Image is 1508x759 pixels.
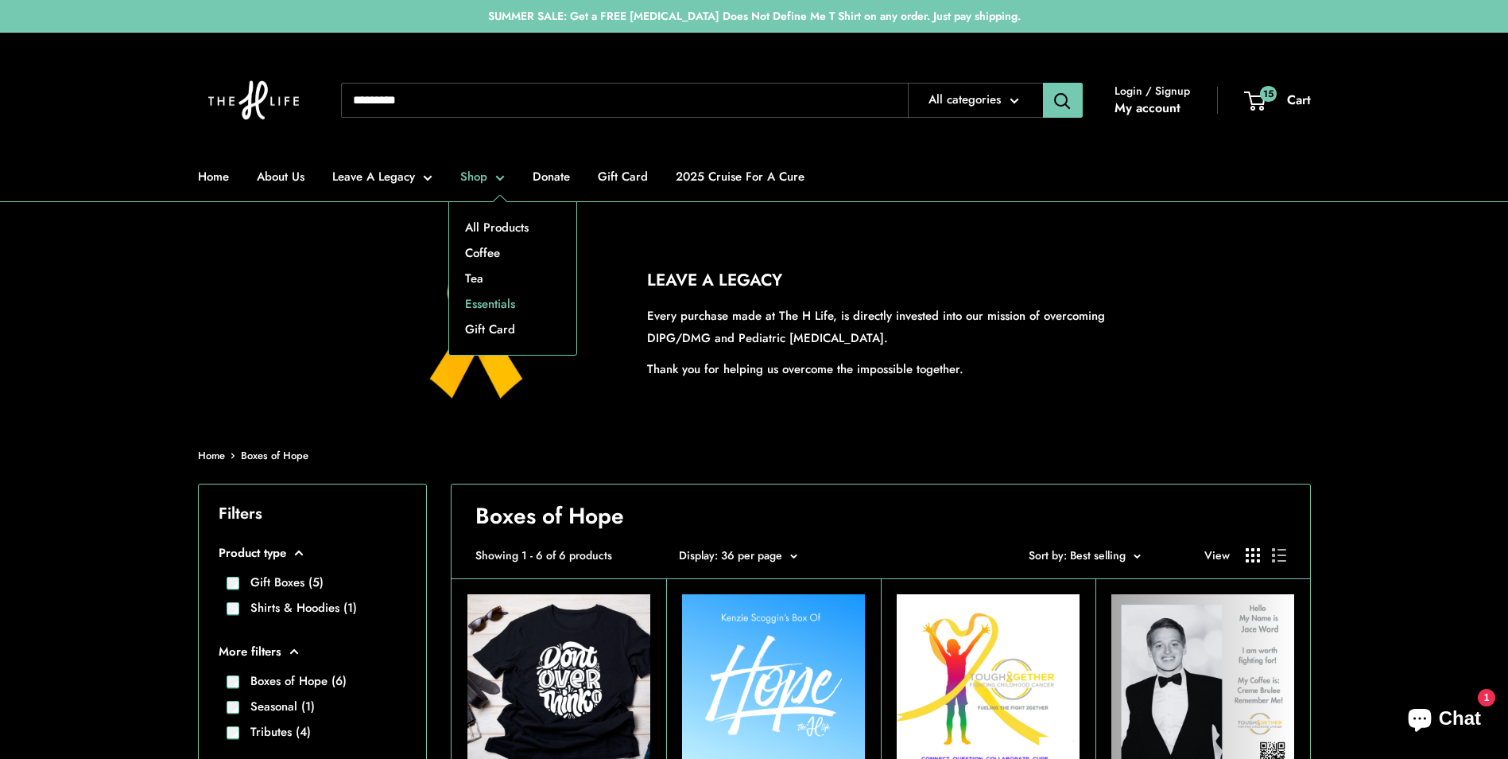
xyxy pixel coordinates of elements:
a: Gift Card [449,317,576,342]
span: Showing 1 - 6 of 6 products [475,545,612,566]
a: Essentials [449,291,576,317]
label: Boxes of Hope (6) [239,672,347,691]
button: More filters [219,640,406,663]
a: Tea [449,266,576,291]
img: The H Life [198,49,309,152]
h1: Boxes of Hope [475,500,1286,532]
p: Every purchase made at The H Life, is directly invested into our mission of overcoming DIPG/DMG a... [647,305,1144,349]
button: Display: 36 per page [679,545,797,566]
a: Home [198,448,225,463]
a: All Products [449,215,576,240]
label: Seasonal (1) [239,698,315,716]
span: Login / Signup [1115,80,1190,101]
button: Search [1043,83,1083,118]
p: Filters [219,499,406,528]
button: Display products as grid [1246,548,1260,562]
span: 15 [1259,85,1276,101]
a: My account [1115,96,1180,120]
a: Home [198,165,229,188]
a: Coffee [449,240,576,266]
nav: Breadcrumb [198,446,308,465]
a: 2025 Cruise For A Cure [676,165,804,188]
p: Thank you for helping us overcome the impossible together. [647,358,1144,380]
a: 15 Cart [1246,88,1311,112]
a: Leave A Legacy [332,165,432,188]
h2: LEAVE A LEGACY [647,268,1144,294]
span: View [1204,545,1230,566]
input: Search... [341,83,908,118]
label: Gift Boxes (5) [239,574,324,592]
a: Gift Card [598,165,648,188]
a: Donate [533,165,570,188]
button: Sort by: Best selling [1029,545,1141,566]
span: Sort by: Best selling [1029,547,1126,563]
label: Tributes (4) [239,723,311,741]
inbox-online-store-chat: Shopify online store chat [1394,695,1495,746]
span: Cart [1287,91,1311,109]
a: Boxes of Hope [241,448,308,463]
a: About Us [257,165,304,188]
a: Shop [460,165,505,188]
button: Display products as list [1272,548,1286,562]
span: Display: 36 per page [679,547,782,563]
button: Product type [219,542,406,564]
label: Shirts & Hoodies (1) [239,599,357,617]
